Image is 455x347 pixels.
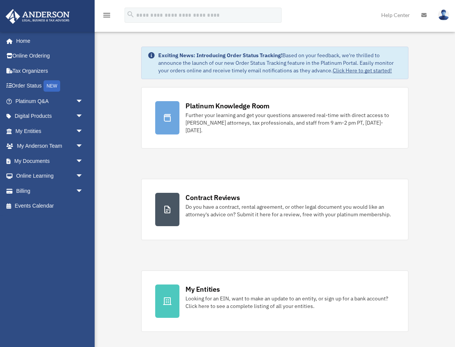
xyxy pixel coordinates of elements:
[185,295,394,310] div: Looking for an EIN, want to make an update to an entity, or sign up for a bank account? Click her...
[438,9,449,20] img: User Pic
[5,63,95,78] a: Tax Organizers
[5,139,95,154] a: My Anderson Teamarrow_drop_down
[141,270,408,332] a: My Entities Looking for an EIN, want to make an update to an entity, or sign up for a bank accoun...
[185,203,394,218] div: Do you have a contract, rental agreement, or other legal document you would like an attorney's ad...
[44,80,60,92] div: NEW
[158,52,282,59] strong: Exciting News: Introducing Order Status Tracking!
[158,52,402,74] div: Based on your feedback, we're thrilled to announce the launch of our new Order Status Tracking fe...
[185,111,394,134] div: Further your learning and get your questions answered real-time with direct access to [PERSON_NAM...
[185,101,270,111] div: Platinum Knowledge Room
[5,94,95,109] a: Platinum Q&Aarrow_drop_down
[5,169,95,184] a: Online Learningarrow_drop_down
[5,109,95,124] a: Digital Productsarrow_drop_down
[333,67,392,74] a: Click Here to get started!
[76,139,91,154] span: arrow_drop_down
[185,193,240,202] div: Contract Reviews
[5,153,95,169] a: My Documentsarrow_drop_down
[141,87,408,148] a: Platinum Knowledge Room Further your learning and get your questions answered real-time with dire...
[76,169,91,184] span: arrow_drop_down
[102,13,111,20] a: menu
[76,153,91,169] span: arrow_drop_down
[76,94,91,109] span: arrow_drop_down
[5,199,95,214] a: Events Calendar
[5,48,95,64] a: Online Ordering
[5,78,95,94] a: Order StatusNEW
[126,10,135,19] i: search
[5,123,95,139] a: My Entitiesarrow_drop_down
[5,183,95,199] a: Billingarrow_drop_down
[76,109,91,124] span: arrow_drop_down
[185,284,220,294] div: My Entities
[5,33,91,48] a: Home
[76,183,91,199] span: arrow_drop_down
[3,9,72,24] img: Anderson Advisors Platinum Portal
[141,179,408,240] a: Contract Reviews Do you have a contract, rental agreement, or other legal document you would like...
[102,11,111,20] i: menu
[76,123,91,139] span: arrow_drop_down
